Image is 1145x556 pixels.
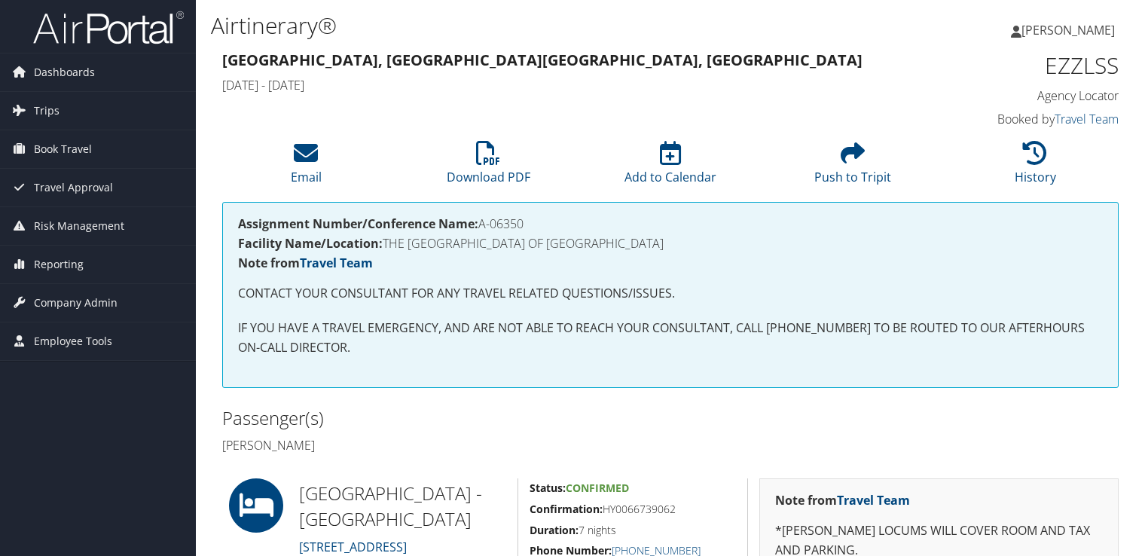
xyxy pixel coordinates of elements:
[222,405,659,431] h2: Passenger(s)
[837,492,910,509] a: Travel Team
[238,218,1103,230] h4: A-06350
[447,149,530,185] a: Download PDF
[1021,22,1115,38] span: [PERSON_NAME]
[34,207,124,245] span: Risk Management
[34,130,92,168] span: Book Travel
[775,492,910,509] strong: Note from
[34,322,112,360] span: Employee Tools
[1055,111,1119,127] a: Travel Team
[211,10,823,41] h1: Airtinerary®
[1011,8,1130,53] a: [PERSON_NAME]
[291,149,322,185] a: Email
[530,502,603,516] strong: Confirmation:
[1015,149,1056,185] a: History
[222,50,863,70] strong: [GEOGRAPHIC_DATA], [GEOGRAPHIC_DATA] [GEOGRAPHIC_DATA], [GEOGRAPHIC_DATA]
[814,149,891,185] a: Push to Tripit
[911,50,1119,81] h1: EZZLSS
[530,481,566,495] strong: Status:
[34,53,95,91] span: Dashboards
[222,437,659,454] h4: [PERSON_NAME]
[300,255,373,271] a: Travel Team
[222,77,889,93] h4: [DATE] - [DATE]
[530,502,736,517] h5: HY0066739062
[238,319,1103,357] p: IF YOU HAVE A TRAVEL EMERGENCY, AND ARE NOT ABLE TO REACH YOUR CONSULTANT, CALL [PHONE_NUMBER] TO...
[33,10,184,45] img: airportal-logo.png
[34,169,113,206] span: Travel Approval
[238,284,1103,304] p: CONTACT YOUR CONSULTANT FOR ANY TRAVEL RELATED QUESTIONS/ISSUES.
[566,481,629,495] span: Confirmed
[34,246,84,283] span: Reporting
[34,284,118,322] span: Company Admin
[238,255,373,271] strong: Note from
[299,481,506,531] h2: [GEOGRAPHIC_DATA] - [GEOGRAPHIC_DATA]
[530,523,736,538] h5: 7 nights
[530,523,579,537] strong: Duration:
[238,235,383,252] strong: Facility Name/Location:
[911,87,1119,104] h4: Agency Locator
[34,92,60,130] span: Trips
[624,149,716,185] a: Add to Calendar
[238,237,1103,249] h4: THE [GEOGRAPHIC_DATA] OF [GEOGRAPHIC_DATA]
[238,215,478,232] strong: Assignment Number/Conference Name:
[911,111,1119,127] h4: Booked by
